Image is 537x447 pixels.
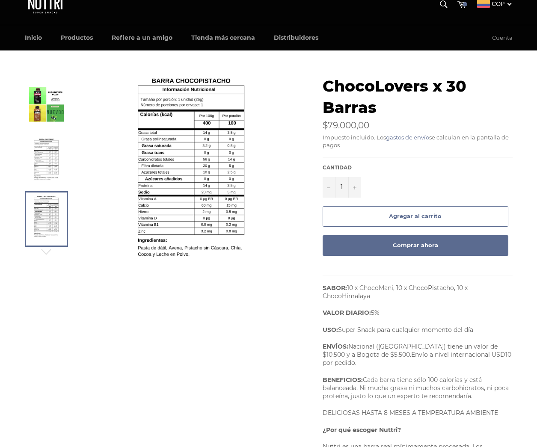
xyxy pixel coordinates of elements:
strong: BENEFICIOS: [323,376,363,384]
strong: SABOR: [323,284,347,292]
strong: USO: [323,326,338,334]
span: $79.000,00 [323,120,369,130]
img: ChocoLovers x 30 Barras [29,87,64,122]
div: Impuesto incluido. Los se calculan en la pantalla de pagos. [323,134,513,149]
a: Productos [52,25,101,50]
span: COP [492,0,504,7]
h1: ChocoLovers x 30 Barras [323,76,513,118]
span: DELICIOSAS HASTA 8 MESES A TEMPERATURA AMBIENTE [323,409,498,417]
img: ChocoLovers x 30 Barras [133,76,249,281]
strong: ¿Por qué escoger Nuttri? [323,426,401,434]
a: gastos de envío [386,134,429,141]
a: Cuenta [488,26,517,50]
button: Agregar al carrito [323,206,508,227]
span: 5% [323,309,380,317]
button: Aumentar uno a la cantidad de artículos [348,177,361,198]
label: Cantidad [323,164,361,172]
strong: ENVÍOS: [323,343,348,350]
span: Super Snack para cualquier momento del día [323,326,473,334]
a: Tienda más cercana [183,25,264,50]
span: 10 x ChocoManí, 10 x ChocoPistacho, 10 x ChocoHimalaya [323,284,468,300]
span: Envío a nivel internacional USD10 por pedido. [323,351,511,367]
img: ChocoLovers x 30 Barras [33,138,59,185]
span: Agregar al carrito [389,213,442,219]
strong: VALOR DIARIO: [323,309,371,317]
a: Distribuidores [265,25,327,50]
button: Quitar uno a la cantidad de artículos [323,177,335,198]
span: Cada barra tiene sólo 100 calorías y está balanceada. Ni mucha grasa ni muchos carbohidratos, ni ... [323,376,509,400]
a: Refiere a un amigo [103,25,181,50]
button: Comprar ahora [323,235,508,256]
span: Nacional ([GEOGRAPHIC_DATA]) tiene un valor de $10.500 y a Bogota de $5.500. [323,343,498,358]
a: Inicio [16,25,50,50]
